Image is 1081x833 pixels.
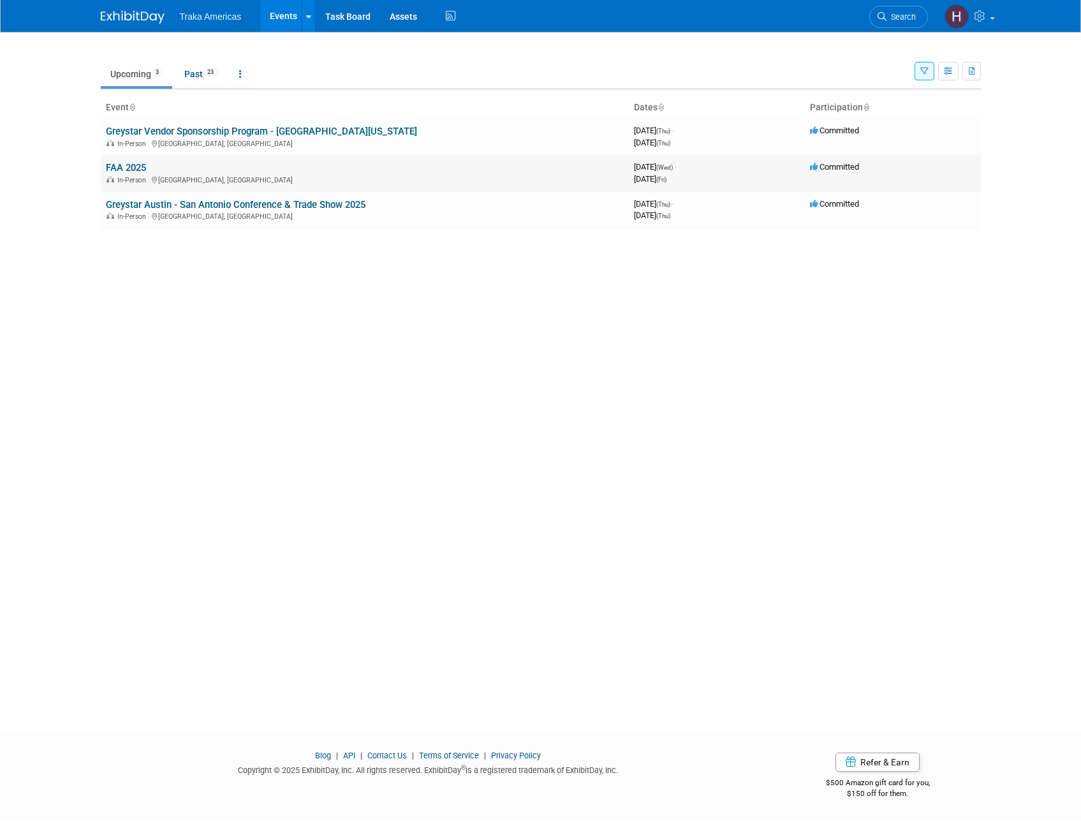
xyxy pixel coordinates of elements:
[367,751,407,760] a: Contact Us
[101,97,629,119] th: Event
[175,62,227,86] a: Past23
[106,126,417,137] a: Greystar Vendor Sponsorship Program - [GEOGRAPHIC_DATA][US_STATE]
[106,162,146,173] a: FAA 2025
[658,102,664,112] a: Sort by Start Date
[419,751,479,760] a: Terms of Service
[106,199,365,210] a: Greystar Austin - San Antonio Conference & Trade Show 2025
[107,212,114,219] img: In-Person Event
[634,199,674,209] span: [DATE]
[107,140,114,146] img: In-Person Event
[101,62,172,86] a: Upcoming3
[107,176,114,182] img: In-Person Event
[634,174,666,184] span: [DATE]
[675,162,677,172] span: -
[634,162,677,172] span: [DATE]
[634,126,674,135] span: [DATE]
[810,199,859,209] span: Committed
[672,199,674,209] span: -
[945,4,969,29] img: Hannah Nichols
[629,97,805,119] th: Dates
[863,102,869,112] a: Sort by Participation Type
[117,140,150,148] span: In-Person
[333,751,341,760] span: |
[656,201,670,208] span: (Thu)
[775,769,981,799] div: $500 Amazon gift card for you,
[152,68,163,77] span: 3
[656,128,670,135] span: (Thu)
[180,11,242,22] span: Traka Americas
[129,102,135,112] a: Sort by Event Name
[656,176,666,183] span: (Fri)
[656,212,670,219] span: (Thu)
[203,68,217,77] span: 23
[117,212,150,221] span: In-Person
[656,140,670,147] span: (Thu)
[409,751,417,760] span: |
[461,764,466,771] sup: ®
[634,210,670,220] span: [DATE]
[656,164,673,171] span: (Wed)
[106,174,624,184] div: [GEOGRAPHIC_DATA], [GEOGRAPHIC_DATA]
[775,788,981,799] div: $150 off for them.
[106,210,624,221] div: [GEOGRAPHIC_DATA], [GEOGRAPHIC_DATA]
[634,138,670,147] span: [DATE]
[106,138,624,148] div: [GEOGRAPHIC_DATA], [GEOGRAPHIC_DATA]
[315,751,331,760] a: Blog
[805,97,981,119] th: Participation
[117,176,150,184] span: In-Person
[869,6,928,28] a: Search
[481,751,489,760] span: |
[357,751,365,760] span: |
[101,11,165,24] img: ExhibitDay
[886,12,916,22] span: Search
[101,762,756,776] div: Copyright © 2025 ExhibitDay, Inc. All rights reserved. ExhibitDay is a registered trademark of Ex...
[491,751,541,760] a: Privacy Policy
[810,126,859,135] span: Committed
[343,751,355,760] a: API
[810,162,859,172] span: Committed
[672,126,674,135] span: -
[835,753,920,772] a: Refer & Earn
